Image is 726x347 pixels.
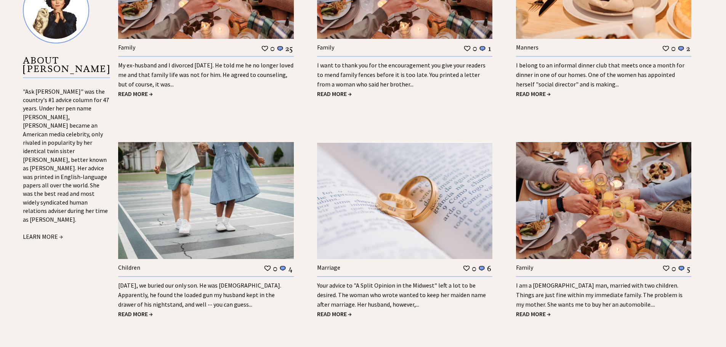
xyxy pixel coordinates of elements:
[279,265,287,272] img: message_round%201.png
[261,45,269,52] img: heart_outline%201.png
[671,264,676,273] td: 0
[516,142,692,259] img: family.jpg
[516,43,538,51] a: Manners
[276,45,284,52] img: message_round%201.png
[272,264,278,273] td: 0
[118,264,140,271] a: Children
[317,142,493,259] img: marriage.jpg
[487,264,492,273] td: 6
[516,61,684,88] a: I belong to an informal dinner club that meets once a month for dinner in one of our homes. One o...
[317,90,352,98] a: READ MORE →
[516,281,683,308] a: I am a [DEMOGRAPHIC_DATA] man, married with two children. Things are just fine within my immediat...
[23,56,110,78] p: ABOUT [PERSON_NAME]
[678,265,685,272] img: message_round%201.png
[463,265,470,272] img: heart_outline%201.png
[317,43,334,51] a: Family
[686,264,691,273] td: 5
[23,87,110,242] div: "Ask [PERSON_NAME]" was the country's #1 advice column for 47 years. Under her pen name [PERSON_N...
[686,43,691,53] td: 2
[118,43,135,51] a: Family
[264,265,271,272] img: heart_outline%201.png
[662,45,670,52] img: heart_outline%201.png
[671,43,676,53] td: 0
[471,264,477,273] td: 0
[288,264,293,273] td: 4
[487,43,492,53] td: 1
[677,45,685,52] img: message_round%201.png
[516,90,551,98] a: READ MORE →
[516,264,533,271] a: Family
[479,45,486,52] img: message_round%201.png
[317,264,340,271] a: Marriage
[285,43,293,53] td: 25
[118,142,294,259] img: children.jpg
[118,281,281,308] a: [DATE], we buried our only son. He was [DEMOGRAPHIC_DATA]. Apparently, he found the loaded gun my...
[463,45,471,52] img: heart_outline%201.png
[23,233,63,240] a: LEARN MORE →
[317,61,486,88] a: I want to thank you for the encouragement you give your readers to mend family fences before it i...
[662,265,670,272] img: heart_outline%201.png
[472,43,478,53] td: 0
[317,281,486,308] a: Your advice to "A Split Opinion in the Midwest" left a lot to be desired. The woman who wrote wan...
[516,310,551,318] a: READ MORE →
[317,310,352,318] a: READ MORE →
[270,43,275,53] td: 0
[118,61,293,88] a: My ex-husband and I divorced [DATE]. He told me he no longer loved me and that family life was no...
[478,265,486,272] img: message_round%201.png
[118,90,153,98] a: READ MORE →
[118,310,153,318] a: READ MORE →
